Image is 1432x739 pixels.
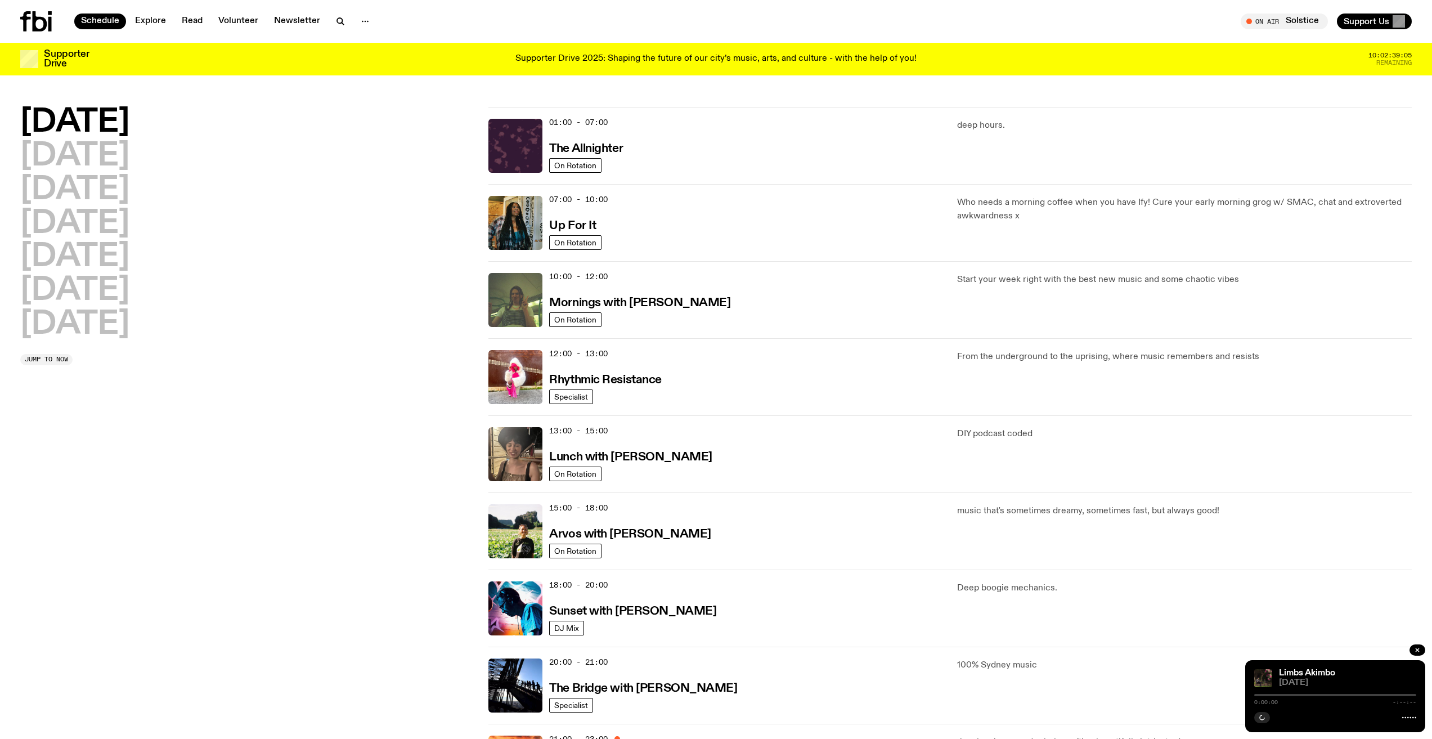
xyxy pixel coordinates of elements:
a: The Bridge with [PERSON_NAME] [549,680,737,695]
h3: Mornings with [PERSON_NAME] [549,297,730,309]
a: On Rotation [549,235,601,250]
h3: Supporter Drive [44,50,89,69]
h3: Rhythmic Resistance [549,374,662,386]
span: -:--:-- [1393,700,1416,705]
a: Up For It [549,218,596,232]
span: On Rotation [554,469,596,478]
span: 18:00 - 20:00 [549,580,608,590]
span: On Rotation [554,315,596,324]
a: Specialist [549,389,593,404]
p: music that's sometimes dreamy, sometimes fast, but always good! [957,504,1412,518]
p: Supporter Drive 2025: Shaping the future of our city’s music, arts, and culture - with the help o... [515,54,917,64]
a: Newsletter [267,14,327,29]
a: Lunch with [PERSON_NAME] [549,449,712,463]
a: Volunteer [212,14,265,29]
span: On Rotation [554,547,596,555]
span: DJ Mix [554,624,579,632]
span: Specialist [554,701,588,709]
span: Remaining [1376,60,1412,66]
img: Ify - a Brown Skin girl with black braided twists, looking up to the side with her tongue stickin... [488,196,542,250]
img: Jackson sits at an outdoor table, legs crossed and gazing at a black and brown dog also sitting a... [1254,669,1272,687]
span: 20:00 - 21:00 [549,657,608,668]
span: 0:00:00 [1254,700,1278,705]
p: 100% Sydney music [957,659,1412,672]
a: On Rotation [549,544,601,558]
a: Sunset with [PERSON_NAME] [549,603,716,617]
img: People climb Sydney's Harbour Bridge [488,659,542,713]
span: On Rotation [554,238,596,247]
span: 07:00 - 10:00 [549,194,608,205]
p: Deep boogie mechanics. [957,581,1412,595]
a: On Rotation [549,158,601,173]
img: Simon Caldwell stands side on, looking downwards. He has headphones on. Behind him is a brightly ... [488,581,542,635]
button: [DATE] [20,309,129,341]
img: Bri is smiling and wearing a black t-shirt. She is standing in front of a lush, green field. Ther... [488,504,542,558]
span: Specialist [554,392,588,401]
span: Jump to now [25,356,68,362]
a: Limbs Akimbo [1279,669,1335,678]
span: Support Us [1344,16,1389,26]
a: On Rotation [549,312,601,327]
button: [DATE] [20,174,129,206]
h3: Sunset with [PERSON_NAME] [549,606,716,617]
a: Read [175,14,209,29]
span: On Rotation [554,161,596,169]
button: [DATE] [20,208,129,240]
a: DJ Mix [549,621,584,635]
button: On AirSolstice [1241,14,1328,29]
button: Support Us [1337,14,1412,29]
h3: The Allnighter [549,143,623,155]
span: 13:00 - 15:00 [549,426,608,436]
img: Attu crouches on gravel in front of a brown wall. They are wearing a white fur coat with a hood, ... [488,350,542,404]
button: [DATE] [20,107,129,138]
a: Specialist [549,698,593,713]
p: Who needs a morning coffee when you have Ify! Cure your early morning grog w/ SMAC, chat and extr... [957,196,1412,223]
a: Mornings with [PERSON_NAME] [549,295,730,309]
a: Arvos with [PERSON_NAME] [549,526,711,540]
button: [DATE] [20,241,129,273]
span: 10:00 - 12:00 [549,271,608,282]
button: [DATE] [20,141,129,172]
h3: Lunch with [PERSON_NAME] [549,451,712,463]
p: DIY podcast coded [957,427,1412,441]
a: The Allnighter [549,141,623,155]
img: Jim Kretschmer in a really cute outfit with cute braids, standing on a train holding up a peace s... [488,273,542,327]
span: 10:02:39:05 [1368,52,1412,59]
a: Schedule [74,14,126,29]
a: Rhythmic Resistance [549,372,662,386]
a: Explore [128,14,173,29]
p: deep hours. [957,119,1412,132]
span: 01:00 - 07:00 [549,117,608,128]
span: [DATE] [1279,679,1416,687]
h3: Arvos with [PERSON_NAME] [549,529,711,540]
button: [DATE] [20,275,129,307]
a: On Rotation [549,467,601,481]
button: Jump to now [20,354,73,365]
p: Start your week right with the best new music and some chaotic vibes [957,273,1412,286]
span: 12:00 - 13:00 [549,348,608,359]
h3: Up For It [549,220,596,232]
span: 15:00 - 18:00 [549,503,608,513]
h3: The Bridge with [PERSON_NAME] [549,683,737,695]
p: From the underground to the uprising, where music remembers and resists [957,350,1412,364]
